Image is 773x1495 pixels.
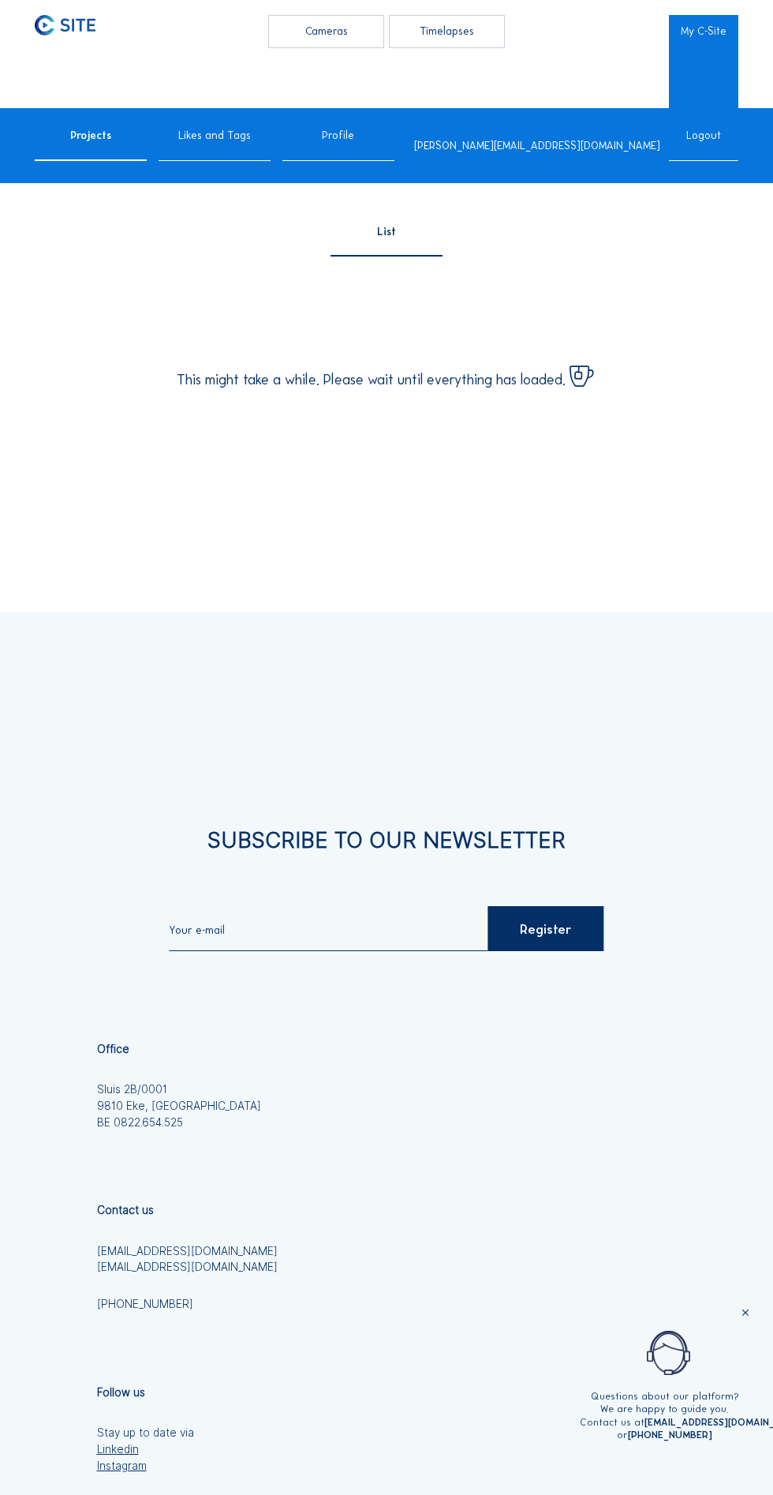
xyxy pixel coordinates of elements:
[35,15,95,36] img: C-SITE Logo
[97,1388,145,1399] div: Follow us
[97,1296,278,1313] a: [PHONE_NUMBER]
[169,924,487,937] input: Your e-mail
[35,15,104,48] a: C-SITE Logo
[488,906,604,951] div: Register
[97,1425,194,1474] div: Stay up to date via
[580,1429,750,1441] div: or
[580,1416,750,1429] div: Contact us at
[97,1441,194,1458] a: Linkedin
[178,130,251,141] span: Likes and Tags
[268,15,384,48] div: Cameras
[322,130,354,141] span: Profile
[580,1390,750,1403] div: Questions about our platform?
[97,830,677,851] div: Subscribe to our newsletter
[389,15,505,48] div: Timelapses
[580,1403,750,1415] div: We are happy to guide you.
[97,1044,129,1055] div: Office
[97,1243,278,1260] a: [EMAIL_ADDRESS][DOMAIN_NAME]
[177,373,566,388] span: This might take a while. Please wait until everything has loaded.
[97,1458,194,1474] a: Instagram
[97,1205,154,1216] div: Contact us
[414,141,660,152] div: [PERSON_NAME][EMAIL_ADDRESS][DOMAIN_NAME]
[377,227,396,238] span: List
[572,1331,765,1376] img: operator
[669,15,738,48] a: My C-Site
[70,130,111,141] span: Projects
[97,1259,278,1276] a: [EMAIL_ADDRESS][DOMAIN_NAME]
[669,130,738,160] div: Logout
[97,1081,261,1130] div: Sluis 2B/0001 9810 Eke, [GEOGRAPHIC_DATA] BE 0822.654.525
[628,1429,712,1441] a: [PHONE_NUMBER]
